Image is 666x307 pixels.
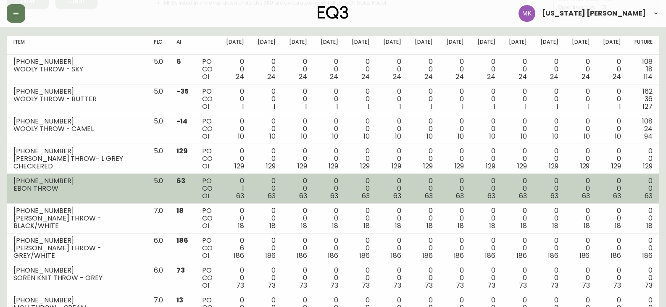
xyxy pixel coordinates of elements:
[202,207,213,230] div: PO CO
[645,191,653,201] span: 63
[446,237,464,260] div: 0 0
[329,161,338,171] span: 129
[301,221,307,231] span: 18
[628,36,659,55] th: Future
[258,177,276,200] div: 0 0
[509,207,527,230] div: 0 0
[519,72,527,81] span: 24
[446,147,464,170] div: 0 0
[509,58,527,81] div: 0 0
[493,102,495,111] span: 1
[202,237,213,260] div: PO CO
[423,161,433,171] span: 129
[299,281,307,290] span: 73
[352,267,370,289] div: 0 0
[376,36,408,55] th: [DATE]
[489,131,495,141] span: 10
[176,206,184,215] span: 18
[147,234,170,263] td: 6.0
[219,36,251,55] th: [DATE]
[202,267,213,289] div: PO CO
[634,267,653,289] div: 0 0
[363,221,370,231] span: 18
[13,155,140,170] div: [PERSON_NAME] THROW- L GREY CHECKERED
[258,147,276,170] div: 0 0
[509,177,527,200] div: 0 0
[477,58,495,81] div: 0 0
[328,251,338,260] span: 186
[542,10,646,17] span: [US_STATE] [PERSON_NAME]
[299,191,307,201] span: 63
[540,177,558,200] div: 0 0
[519,191,527,201] span: 63
[202,147,213,170] div: PO CO
[202,191,209,201] span: OI
[643,161,653,171] span: 129
[282,36,314,55] th: [DATE]
[383,58,401,81] div: 0 0
[458,131,464,141] span: 10
[234,161,244,171] span: 129
[202,161,209,171] span: OI
[646,221,653,231] span: 18
[238,131,244,141] span: 10
[477,147,495,170] div: 0 0
[579,251,590,260] span: 186
[305,102,307,111] span: 1
[383,88,401,110] div: 0 0
[236,72,244,81] span: 24
[362,281,370,290] span: 73
[509,237,527,260] div: 0 0
[424,72,433,81] span: 24
[321,88,339,110] div: 0 0
[267,72,276,81] span: 24
[13,88,140,95] div: [PHONE_NUMBER]
[330,281,338,290] span: 73
[634,118,653,140] div: 108 24
[613,72,621,81] span: 24
[415,118,433,140] div: 0 0
[226,267,244,289] div: 0 0
[613,281,621,290] span: 73
[477,177,495,200] div: 0 0
[176,57,181,66] span: 6
[301,131,307,141] span: 10
[362,191,370,201] span: 63
[202,131,209,141] span: OI
[634,88,653,110] div: 162 36
[269,131,276,141] span: 10
[258,118,276,140] div: 0 0
[582,191,590,201] span: 63
[446,267,464,289] div: 0 0
[645,281,653,290] span: 73
[393,191,401,201] span: 63
[352,147,370,170] div: 0 0
[363,131,370,141] span: 10
[455,72,464,81] span: 24
[588,102,590,111] span: 1
[415,237,433,260] div: 0 0
[415,177,433,200] div: 0 0
[572,237,590,260] div: 0 0
[236,281,244,290] span: 73
[383,177,401,200] div: 0 0
[236,191,244,201] span: 63
[147,114,170,144] td: 5.0
[431,102,433,111] span: 1
[268,191,276,201] span: 63
[580,161,590,171] span: 129
[613,191,621,201] span: 63
[268,281,276,290] span: 73
[603,118,621,140] div: 0 0
[550,72,558,81] span: 24
[642,251,653,260] span: 186
[242,102,244,111] span: 1
[603,88,621,110] div: 0 0
[446,177,464,200] div: 0 0
[352,237,370,260] div: 0 0
[477,237,495,260] div: 0 0
[352,58,370,81] div: 0 0
[299,72,307,81] span: 24
[540,237,558,260] div: 0 0
[289,88,307,110] div: 0 0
